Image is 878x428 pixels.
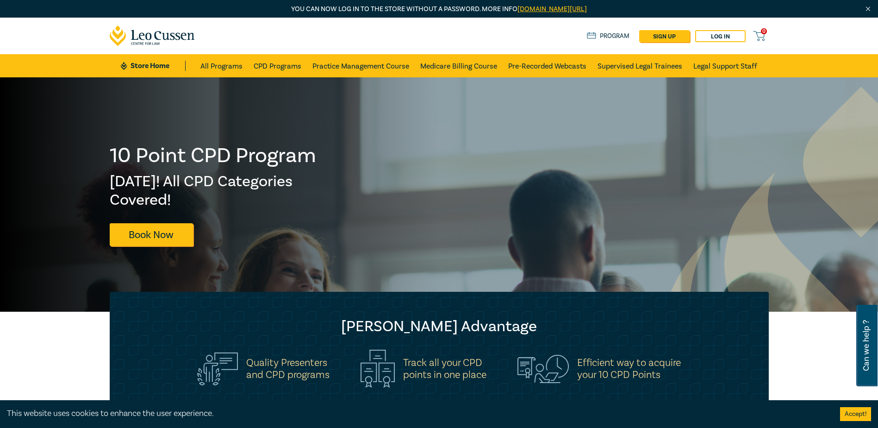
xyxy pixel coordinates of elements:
[200,54,243,77] a: All Programs
[110,223,193,246] a: Book Now
[403,357,486,381] h5: Track all your CPD points in one place
[361,350,395,388] img: Track all your CPD<br>points in one place
[508,54,586,77] a: Pre-Recorded Webcasts
[761,28,767,34] span: 0
[695,30,746,42] a: Log in
[312,54,409,77] a: Practice Management Course
[420,54,497,77] a: Medicare Billing Course
[246,357,330,381] h5: Quality Presenters and CPD programs
[862,310,871,381] span: Can we help ?
[121,61,185,71] a: Store Home
[110,144,317,168] h1: 10 Point CPD Program
[7,408,826,420] div: This website uses cookies to enhance the user experience.
[693,54,757,77] a: Legal Support Staff
[517,5,587,13] a: [DOMAIN_NAME][URL]
[110,4,769,14] p: You can now log in to the store without a password. More info
[110,172,317,209] h2: [DATE]! All CPD Categories Covered!
[639,30,690,42] a: sign up
[864,5,872,13] img: Close
[517,355,569,383] img: Efficient way to acquire<br>your 10 CPD Points
[577,357,681,381] h5: Efficient way to acquire your 10 CPD Points
[587,31,630,41] a: Program
[840,407,871,421] button: Accept cookies
[197,352,238,385] img: Quality Presenters<br>and CPD programs
[254,54,301,77] a: CPD Programs
[598,54,682,77] a: Supervised Legal Trainees
[128,317,750,336] h2: [PERSON_NAME] Advantage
